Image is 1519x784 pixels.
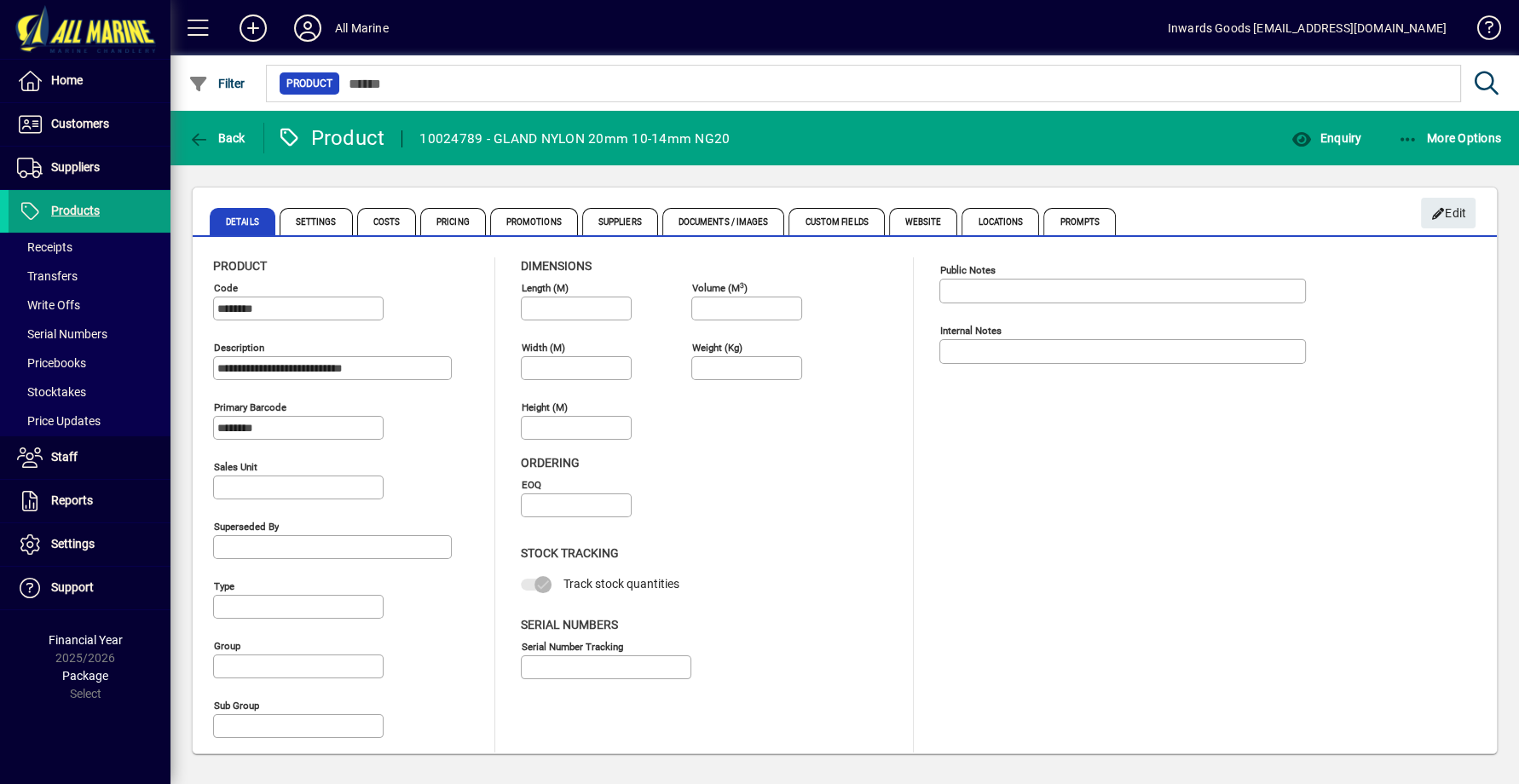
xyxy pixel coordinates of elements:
[420,208,486,235] span: Pricing
[521,259,592,273] span: Dimensions
[51,450,78,464] span: Staff
[9,320,170,349] a: Serial Numbers
[214,282,238,294] mat-label: Code
[9,147,170,189] a: Suppliers
[51,580,94,594] span: Support
[9,349,170,378] a: Pricebooks
[357,208,417,235] span: Costs
[740,280,744,289] sup: 3
[9,103,170,146] a: Customers
[1043,208,1116,235] span: Prompts
[51,160,100,174] span: Suppliers
[889,208,958,235] span: Website
[522,282,569,294] mat-label: Length (m)
[51,204,100,217] span: Products
[184,123,250,153] button: Back
[490,208,578,235] span: Promotions
[17,327,107,341] span: Serial Numbers
[17,269,78,283] span: Transfers
[9,291,170,320] a: Write Offs
[17,385,86,399] span: Stocktakes
[522,342,565,354] mat-label: Width (m)
[9,480,170,522] a: Reports
[51,73,83,87] span: Home
[286,75,332,92] span: Product
[522,479,541,491] mat-label: EOQ
[213,259,267,273] span: Product
[51,537,95,551] span: Settings
[522,640,623,652] mat-label: Serial Number tracking
[188,77,245,90] span: Filter
[692,282,748,294] mat-label: Volume (m )
[9,60,170,102] a: Home
[9,262,170,291] a: Transfers
[9,233,170,262] a: Receipts
[1291,131,1361,145] span: Enquiry
[226,13,280,43] button: Add
[277,124,385,152] div: Product
[662,208,785,235] span: Documents / Images
[17,414,101,428] span: Price Updates
[521,456,580,470] span: Ordering
[521,546,619,560] span: Stock Tracking
[9,436,170,479] a: Staff
[62,669,108,683] span: Package
[214,342,264,354] mat-label: Description
[940,325,1002,337] mat-label: Internal Notes
[419,125,730,153] div: 10024789 - GLAND NYLON 20mm 10-14mm NG20
[335,14,389,42] div: All Marine
[17,356,86,370] span: Pricebooks
[170,123,264,153] app-page-header-button: Back
[582,208,658,235] span: Suppliers
[17,298,80,312] span: Write Offs
[210,208,275,235] span: Details
[214,461,257,473] mat-label: Sales unit
[1421,198,1476,228] button: Edit
[1168,14,1447,42] div: Inwards Goods [EMAIL_ADDRESS][DOMAIN_NAME]
[940,264,996,276] mat-label: Public Notes
[214,640,240,652] mat-label: Group
[280,13,335,43] button: Profile
[9,406,170,435] a: Price Updates
[184,68,250,99] button: Filter
[214,521,279,533] mat-label: Superseded by
[51,117,109,130] span: Customers
[51,493,93,507] span: Reports
[9,378,170,406] a: Stocktakes
[1398,131,1502,145] span: More Options
[788,208,884,235] span: Custom Fields
[563,577,679,591] span: Track stock quantities
[49,633,123,647] span: Financial Year
[692,342,742,354] mat-label: Weight (Kg)
[214,580,234,592] mat-label: Type
[214,700,259,712] mat-label: Sub group
[214,401,286,413] mat-label: Primary barcode
[17,240,72,254] span: Receipts
[522,401,568,413] mat-label: Height (m)
[9,567,170,609] a: Support
[962,208,1039,235] span: Locations
[1394,123,1506,153] button: More Options
[188,131,245,145] span: Back
[9,523,170,566] a: Settings
[521,618,618,631] span: Serial Numbers
[280,208,353,235] span: Settings
[1464,3,1498,59] a: Knowledge Base
[1430,199,1467,228] span: Edit
[1286,123,1366,153] button: Enquiry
